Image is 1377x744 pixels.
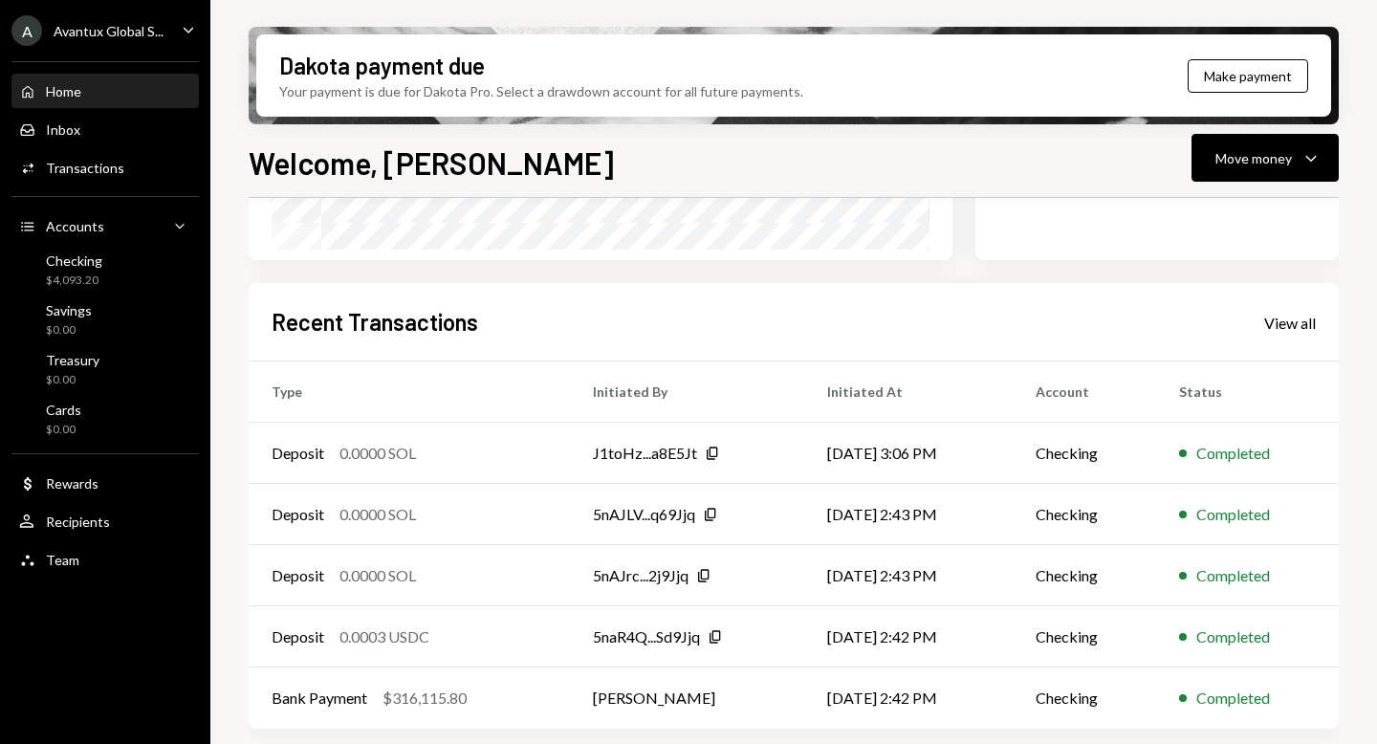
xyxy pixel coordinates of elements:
a: View all [1264,312,1316,333]
a: Checking$4,093.20 [11,247,199,293]
a: Inbox [11,112,199,146]
div: 5nAJLV...q69Jjq [593,503,695,526]
div: Deposit [272,564,324,587]
th: Type [249,361,570,423]
div: Deposit [272,503,324,526]
th: Initiated By [570,361,804,423]
div: Deposit [272,625,324,648]
div: Team [46,552,79,568]
td: Checking [1013,667,1157,729]
td: Checking [1013,484,1157,545]
div: Recipients [46,514,110,530]
td: [PERSON_NAME] [570,667,804,729]
a: Treasury$0.00 [11,346,199,392]
th: Initiated At [804,361,1012,423]
div: Home [46,83,81,99]
div: Completed [1196,503,1270,526]
div: A [11,15,42,46]
td: [DATE] 2:43 PM [804,545,1012,606]
div: Transactions [46,160,124,176]
td: Checking [1013,545,1157,606]
div: Dakota payment due [279,50,485,81]
a: Accounts [11,208,199,243]
button: Make payment [1188,59,1308,93]
div: $0.00 [46,372,99,388]
div: 0.0000 SOL [339,503,416,526]
h2: Recent Transactions [272,306,478,338]
div: 5nAJrc...2j9Jjq [593,564,688,587]
div: $0.00 [46,422,81,438]
td: [DATE] 2:42 PM [804,606,1012,667]
div: Your payment is due for Dakota Pro. Select a drawdown account for all future payments. [279,81,803,101]
div: 0.0000 SOL [339,442,416,465]
button: Move money [1191,134,1339,182]
div: $0.00 [46,322,92,339]
div: 0.0000 SOL [339,564,416,587]
th: Status [1156,361,1339,423]
a: Team [11,542,199,577]
div: J1toHz...a8E5Jt [593,442,697,465]
a: Rewards [11,466,199,500]
a: Home [11,74,199,108]
td: Checking [1013,423,1157,484]
div: Bank Payment [272,687,367,710]
div: 5naR4Q...Sd9Jjq [593,625,700,648]
div: Savings [46,302,92,318]
div: $316,115.80 [382,687,467,710]
td: Checking [1013,606,1157,667]
div: Cards [46,402,81,418]
div: $4,093.20 [46,273,102,289]
a: Recipients [11,504,199,538]
div: Checking [46,252,102,269]
div: Deposit [272,442,324,465]
div: Treasury [46,352,99,368]
div: Avantux Global S... [54,23,164,39]
div: Accounts [46,218,104,234]
div: View all [1264,314,1316,333]
div: Rewards [46,475,98,492]
div: Completed [1196,625,1270,648]
a: Savings$0.00 [11,296,199,342]
div: Completed [1196,687,1270,710]
div: Move money [1215,148,1292,168]
th: Account [1013,361,1157,423]
div: Completed [1196,564,1270,587]
td: [DATE] 2:42 PM [804,667,1012,729]
h1: Welcome, [PERSON_NAME] [249,143,614,182]
div: 0.0003 USDC [339,625,429,648]
a: Cards$0.00 [11,396,199,442]
a: Transactions [11,150,199,185]
td: [DATE] 2:43 PM [804,484,1012,545]
div: Completed [1196,442,1270,465]
td: [DATE] 3:06 PM [804,423,1012,484]
div: Inbox [46,121,80,138]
